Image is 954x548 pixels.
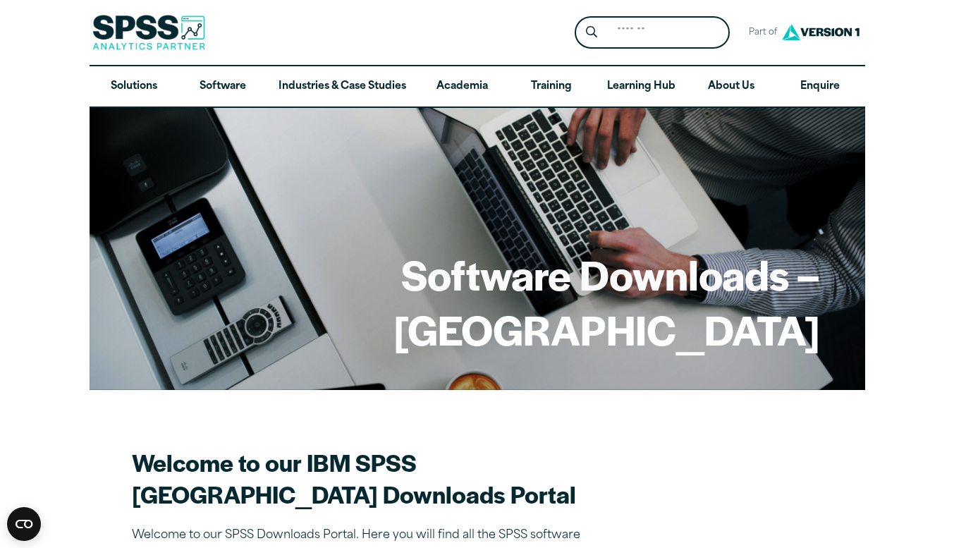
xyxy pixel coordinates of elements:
[776,66,864,107] a: Enquire
[90,66,178,107] a: Solutions
[741,23,778,43] span: Part of
[578,20,604,46] button: Search magnifying glass icon
[687,66,776,107] a: About Us
[575,16,730,49] form: Site Header Search Form
[135,247,820,356] h1: Software Downloads – [GEOGRAPHIC_DATA]
[7,507,41,541] button: Open CMP widget
[506,66,595,107] a: Training
[778,19,863,45] img: Version1 Logo
[586,26,597,38] svg: Search magnifying glass icon
[178,66,267,107] a: Software
[92,15,205,50] img: SPSS Analytics Partner
[267,66,417,107] a: Industries & Case Studies
[90,66,865,107] nav: Desktop version of site main menu
[596,66,687,107] a: Learning Hub
[417,66,506,107] a: Academia
[132,446,625,510] h2: Welcome to our IBM SPSS [GEOGRAPHIC_DATA] Downloads Portal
